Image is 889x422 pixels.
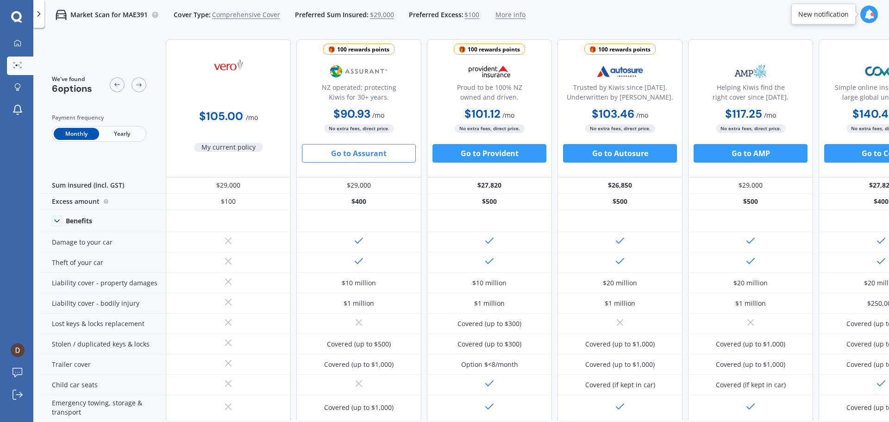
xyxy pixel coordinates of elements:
[296,194,421,210] div: $400
[764,111,776,120] span: / mo
[246,113,258,122] span: / mo
[472,278,507,288] div: $10 million
[716,124,786,133] span: No extra fees, direct price.
[464,10,479,19] span: $100
[212,10,280,19] span: Comprehensive Cover
[733,278,768,288] div: $20 million
[41,293,166,314] div: Liability cover - bodily injury
[468,45,520,54] div: 100 rewards points
[194,143,263,152] span: My current policy
[66,217,92,225] div: Benefits
[459,46,465,53] img: points
[688,194,813,210] div: $500
[52,113,146,122] div: Payment frequency
[557,194,682,210] div: $500
[464,107,501,121] b: $101.12
[585,124,655,133] span: No extra fees, direct price.
[324,403,394,412] div: Covered (up to $1,000)
[41,194,166,210] div: Excess amount
[461,360,518,369] div: Option $<8/month
[199,109,243,123] b: $105.00
[70,10,148,19] p: Market Scan for MAE391
[459,60,520,83] img: Provident.png
[333,107,370,121] b: $90.93
[725,107,762,121] b: $117.25
[457,340,521,349] div: Covered (up to $300)
[41,177,166,194] div: Sum insured (incl. GST)
[592,107,634,121] b: $103.46
[688,177,813,194] div: $29,000
[694,144,808,163] button: Go to AMP
[41,252,166,273] div: Theft of your car
[605,299,635,308] div: $1 million
[372,111,384,120] span: / mo
[337,45,389,54] div: 100 rewards points
[409,10,463,19] span: Preferred Excess:
[304,82,413,106] div: NZ operated; protecting Kiwis for 30+ years.
[324,360,394,369] div: Covered (up to $1,000)
[798,10,849,19] div: New notification
[585,360,655,369] div: Covered (up to $1,000)
[585,340,655,349] div: Covered (up to $1,000)
[54,128,99,140] span: Monthly
[432,144,546,163] button: Go to Provident
[495,10,526,19] span: More info
[52,82,92,94] span: 6 options
[41,395,166,421] div: Emergency towing, storage & transport
[696,82,805,106] div: Helping Kiwis find the right cover since [DATE].
[324,124,394,133] span: No extra fees, direct price.
[589,60,651,83] img: Autosure.webp
[603,278,637,288] div: $20 million
[585,380,655,390] div: Covered (if kept in car)
[589,46,596,53] img: points
[41,273,166,293] div: Liability cover - property damages
[327,340,391,349] div: Covered (up to $500)
[716,380,786,390] div: Covered (if kept in car)
[716,360,785,369] div: Covered (up to $1,000)
[557,177,682,194] div: $26,850
[41,334,166,354] div: Stolen / duplicated keys & locks
[720,60,781,83] img: AMP.webp
[41,354,166,375] div: Trailer cover
[563,144,677,163] button: Go to Autosure
[565,82,675,106] div: Trusted by Kiwis since [DATE]. Underwritten by [PERSON_NAME].
[41,375,166,395] div: Child car seats
[198,54,259,77] img: Vero.png
[52,75,92,83] span: We've found
[435,82,544,106] div: Proud to be 100% NZ owned and driven.
[427,194,552,210] div: $500
[344,299,374,308] div: $1 million
[302,144,416,163] button: Go to Assurant
[328,46,335,53] img: points
[11,343,25,357] img: ACg8ocIhCP4RNc5e-yycZzE8W87ImdNB591imd7HGHkq3mQD7doLpO8=s96-c
[474,299,505,308] div: $1 million
[56,9,67,20] img: car.f15378c7a67c060ca3f3.svg
[455,124,525,133] span: No extra fees, direct price.
[427,177,552,194] div: $27,820
[370,10,394,19] span: $29,000
[636,111,648,120] span: / mo
[174,10,211,19] span: Cover Type:
[598,45,651,54] div: 100 rewards points
[166,194,291,210] div: $100
[735,299,766,308] div: $1 million
[502,111,514,120] span: / mo
[716,340,785,349] div: Covered (up to $1,000)
[41,314,166,334] div: Lost keys & locks replacement
[41,232,166,252] div: Damage to your car
[99,128,144,140] span: Yearly
[296,177,421,194] div: $29,000
[295,10,369,19] span: Preferred Sum Insured:
[166,177,291,194] div: $29,000
[342,278,376,288] div: $10 million
[457,319,521,328] div: Covered (up to $300)
[328,60,389,83] img: Assurant.png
